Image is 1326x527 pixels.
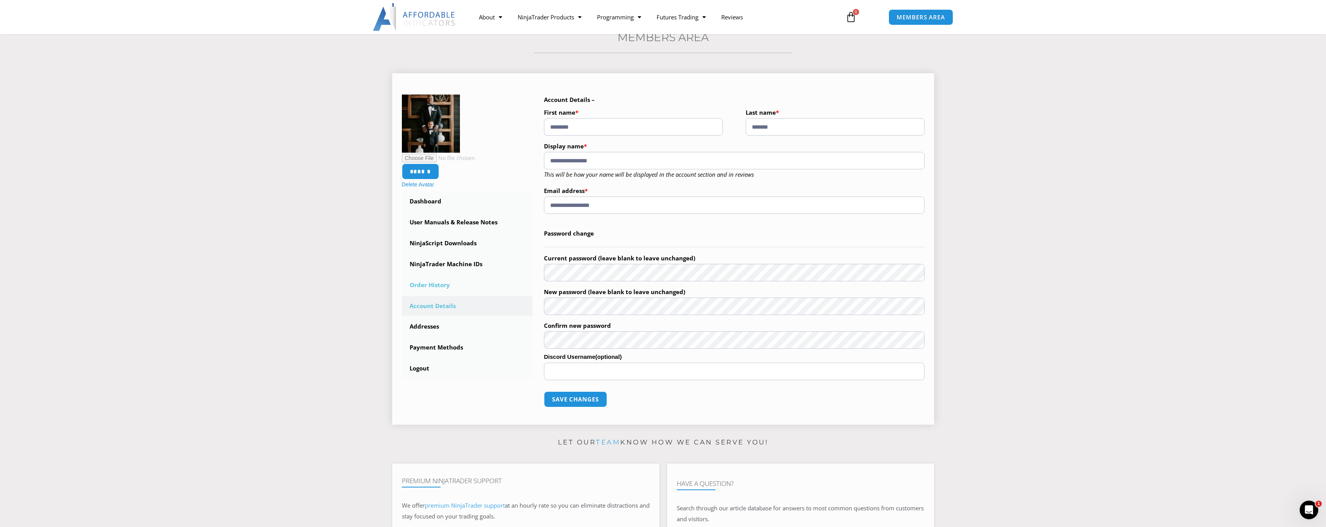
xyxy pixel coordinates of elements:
[544,320,925,331] label: Confirm new password
[544,107,723,118] label: First name
[402,233,533,253] a: NinjaScript Downloads
[402,338,533,358] a: Payment Methods
[402,191,533,212] a: Dashboard
[402,317,533,337] a: Addresses
[897,14,945,20] span: MEMBERS AREA
[677,480,925,487] h4: Have A Question?
[544,220,925,247] legend: Password change
[471,8,837,26] nav: Menu
[544,286,925,298] label: New password (leave blank to leave unchanged)
[402,95,460,153] img: PAO_0176-150x150.jpg
[544,170,754,178] em: This will be how your name will be displayed in the account section and in reviews
[853,9,859,15] span: 0
[677,503,925,525] p: Search through our article database for answers to most common questions from customers and visit...
[402,358,533,379] a: Logout
[1300,501,1318,519] iframe: Intercom live chat
[589,8,649,26] a: Programming
[649,8,714,26] a: Futures Trading
[510,8,589,26] a: NinjaTrader Products
[425,501,505,509] a: premium NinjaTrader support
[402,191,533,379] nav: Account pages
[544,391,607,407] button: Save changes
[392,436,934,449] p: Let our know how we can serve you!
[889,9,953,25] a: MEMBERS AREA
[402,477,650,485] h4: Premium NinjaTrader Support
[402,181,434,188] a: Delete Avatar
[471,8,510,26] a: About
[544,351,925,363] label: Discord Username
[595,353,622,360] span: (optional)
[402,212,533,232] a: User Manuals & Release Notes
[544,252,925,264] label: Current password (leave blank to leave unchanged)
[402,296,533,316] a: Account Details
[618,31,709,44] a: Members Area
[402,275,533,295] a: Order History
[544,140,925,152] label: Display name
[1316,501,1322,507] span: 1
[834,6,868,28] a: 0
[402,254,533,274] a: NinjaTrader Machine IDs
[544,96,595,103] b: Account Details –
[746,107,925,118] label: Last name
[402,501,650,520] span: at an hourly rate so you can eliminate distractions and stay focused on your trading goals.
[402,501,425,509] span: We offer
[544,185,925,196] label: Email address
[373,3,456,31] img: LogoAI | Affordable Indicators – NinjaTrader
[596,438,620,446] a: team
[714,8,751,26] a: Reviews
